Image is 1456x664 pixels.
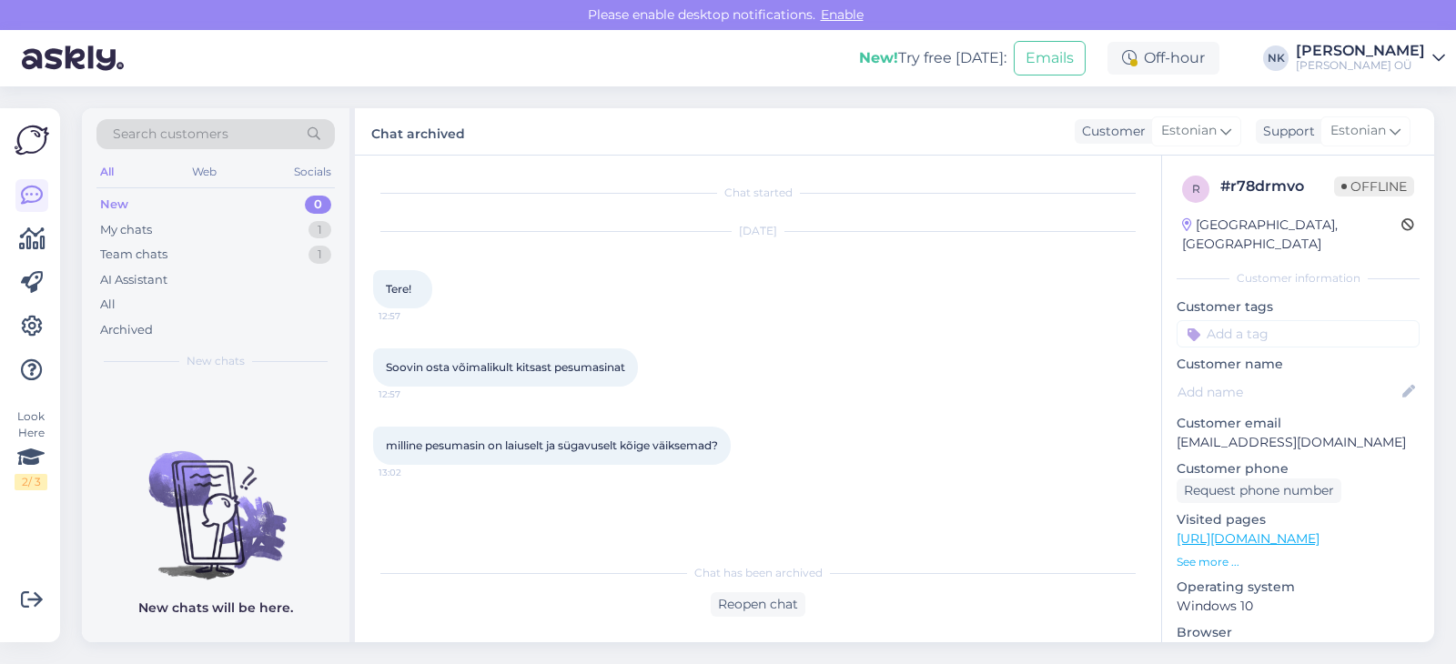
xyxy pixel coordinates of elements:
[1178,382,1399,402] input: Add name
[1177,459,1420,478] p: Customer phone
[859,47,1006,69] div: Try free [DATE]:
[1177,414,1420,433] p: Customer email
[1177,510,1420,529] p: Visited pages
[1256,122,1315,141] div: Support
[15,123,49,157] img: Askly Logo
[1161,121,1217,141] span: Estonian
[1296,58,1425,73] div: [PERSON_NAME] OÜ
[1296,44,1445,73] a: [PERSON_NAME][PERSON_NAME] OÜ
[1177,554,1420,570] p: See more ...
[1107,42,1219,75] div: Off-hour
[386,360,625,374] span: Soovin osta võimalikult kitsast pesumasinat
[100,296,116,314] div: All
[187,353,245,369] span: New chats
[100,271,167,289] div: AI Assistant
[379,466,447,479] span: 13:02
[386,282,411,296] span: Tere!
[100,321,153,339] div: Archived
[1177,355,1420,374] p: Customer name
[1334,176,1414,196] span: Offline
[188,160,220,184] div: Web
[694,565,823,581] span: Chat has been archived
[371,119,465,144] label: Chat archived
[1014,41,1086,75] button: Emails
[308,246,331,264] div: 1
[1182,216,1401,254] div: [GEOGRAPHIC_DATA], [GEOGRAPHIC_DATA]
[379,387,447,401] span: 12:57
[290,160,335,184] div: Socials
[373,223,1143,239] div: [DATE]
[1177,320,1420,347] input: Add a tag
[1330,121,1386,141] span: Estonian
[100,246,167,264] div: Team chats
[15,474,47,490] div: 2 / 3
[1177,623,1420,642] p: Browser
[711,592,805,617] div: Reopen chat
[1192,182,1200,196] span: r
[308,221,331,239] div: 1
[1177,578,1420,597] p: Operating system
[1177,270,1420,287] div: Customer information
[386,438,718,452] span: milline pesumasin on laiuselt ja sügavuselt kõige väiksemad?
[138,599,293,618] p: New chats will be here.
[815,6,869,23] span: Enable
[859,49,898,66] b: New!
[1177,297,1420,317] p: Customer tags
[373,185,1143,201] div: Chat started
[100,196,128,214] div: New
[113,125,228,144] span: Search customers
[1220,176,1334,197] div: # r78drmvo
[1075,122,1146,141] div: Customer
[1177,530,1319,547] a: [URL][DOMAIN_NAME]
[305,196,331,214] div: 0
[100,221,152,239] div: My chats
[1177,433,1420,452] p: [EMAIL_ADDRESS][DOMAIN_NAME]
[82,418,349,582] img: No chats
[1263,45,1289,71] div: NK
[379,309,447,323] span: 12:57
[1177,478,1341,503] div: Request phone number
[1296,44,1425,58] div: [PERSON_NAME]
[96,160,117,184] div: All
[15,408,47,490] div: Look Here
[1177,597,1420,616] p: Windows 10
